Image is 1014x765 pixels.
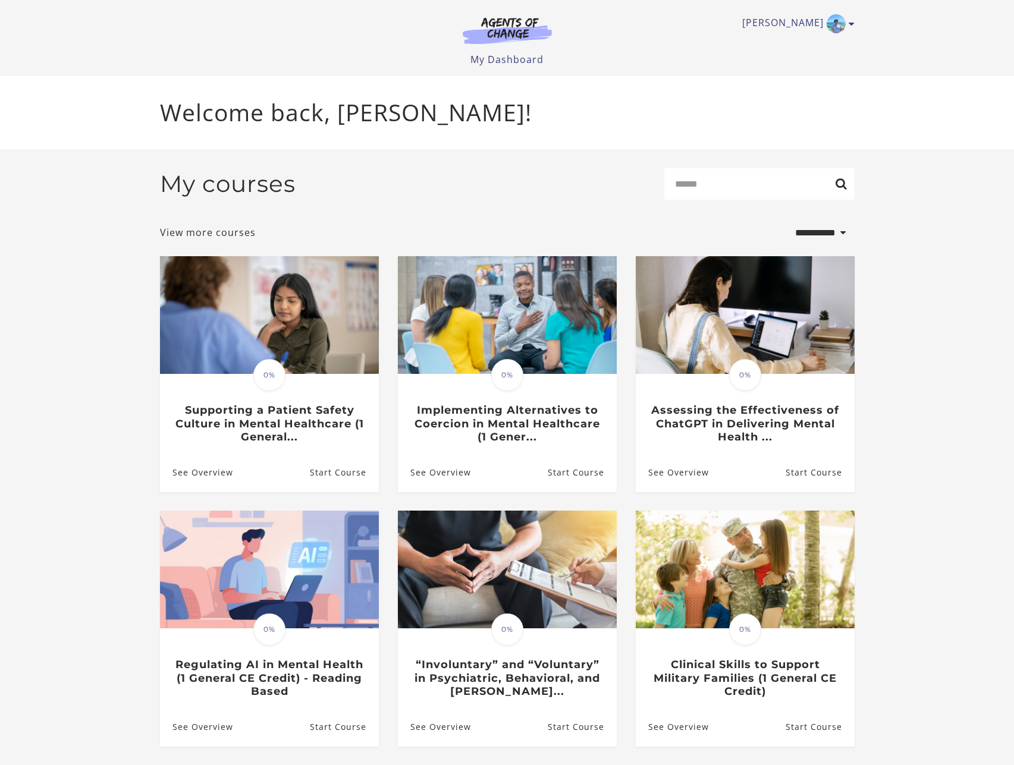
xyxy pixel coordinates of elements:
h3: Supporting a Patient Safety Culture in Mental Healthcare (1 General... [172,404,366,444]
a: View more courses [160,225,256,240]
h2: My courses [160,170,296,198]
a: My Dashboard [470,53,544,66]
a: Regulating AI in Mental Health (1 General CE Credit) - Reading Based: Resume Course [309,708,378,747]
a: Implementing Alternatives to Coercion in Mental Healthcare (1 Gener...: Resume Course [547,453,616,492]
h3: “Involuntary” and “Voluntary” in Psychiatric, Behavioral, and [PERSON_NAME]... [410,658,604,698]
p: Welcome back, [PERSON_NAME]! [160,95,855,130]
a: Regulating AI in Mental Health (1 General CE Credit) - Reading Based: See Overview [160,708,233,747]
span: 0% [491,359,523,391]
img: Agents of Change Logo [450,17,564,44]
a: “Involuntary” and “Voluntary” in Psychiatric, Behavioral, and Menta...: Resume Course [547,708,616,747]
a: Implementing Alternatives to Coercion in Mental Healthcare (1 Gener...: See Overview [398,453,471,492]
a: Clinical Skills to Support Military Families (1 General CE Credit): See Overview [636,708,709,747]
h3: Clinical Skills to Support Military Families (1 General CE Credit) [648,658,842,698]
a: Assessing the Effectiveness of ChatGPT in Delivering Mental Health ...: See Overview [636,453,709,492]
span: 0% [729,613,761,646]
a: Supporting a Patient Safety Culture in Mental Healthcare (1 General...: Resume Course [309,453,378,492]
a: Clinical Skills to Support Military Families (1 General CE Credit): Resume Course [785,708,854,747]
h3: Regulating AI in Mental Health (1 General CE Credit) - Reading Based [172,658,366,698]
span: 0% [491,613,523,646]
h3: Assessing the Effectiveness of ChatGPT in Delivering Mental Health ... [648,404,842,444]
span: 0% [253,359,285,391]
a: “Involuntary” and “Voluntary” in Psychiatric, Behavioral, and Menta...: See Overview [398,708,471,747]
span: 0% [253,613,285,646]
a: Supporting a Patient Safety Culture in Mental Healthcare (1 General...: See Overview [160,453,233,492]
span: 0% [729,359,761,391]
a: Toggle menu [742,14,849,33]
a: Assessing the Effectiveness of ChatGPT in Delivering Mental Health ...: Resume Course [785,453,854,492]
h3: Implementing Alternatives to Coercion in Mental Healthcare (1 Gener... [410,404,604,444]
